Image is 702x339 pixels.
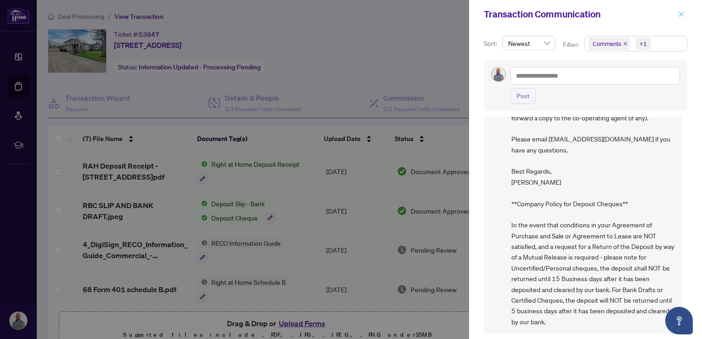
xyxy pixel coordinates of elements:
[665,307,693,334] button: Open asap
[508,36,550,50] span: Newest
[640,39,647,48] div: +1
[563,40,580,50] p: Filter:
[593,39,621,48] span: Comments
[589,37,630,50] span: Comments
[511,69,674,327] span: Good day, The deposit receipt has been uploaded to the Documents section. Kindly download and rev...
[484,7,675,21] div: Transaction Communication
[623,41,628,46] span: close
[510,88,536,104] button: Post
[492,68,505,81] img: Profile Icon
[678,11,685,17] span: close
[484,39,499,49] p: Sort:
